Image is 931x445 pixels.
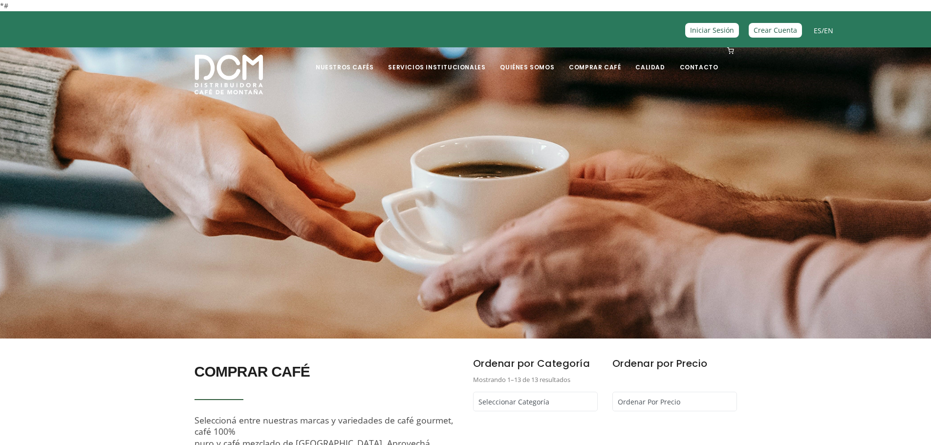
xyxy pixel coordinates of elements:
[195,358,458,385] h2: COMPRAR CAFÉ
[814,25,833,36] span: /
[824,26,833,35] a: EN
[749,23,802,37] a: Crear Cuenta
[473,374,598,385] p: Mostrando 1–13 de 13 resultados
[612,353,737,374] h6: Ordenar por Precio
[563,48,627,71] a: Comprar Café
[674,48,724,71] a: Contacto
[310,48,379,71] a: Nuestros Cafés
[382,48,491,71] a: Servicios Institucionales
[629,48,671,71] a: Calidad
[685,23,739,37] a: Iniciar Sesión
[494,48,560,71] a: Quiénes Somos
[814,26,822,35] a: ES
[473,353,598,374] h6: Ordenar por Categoría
